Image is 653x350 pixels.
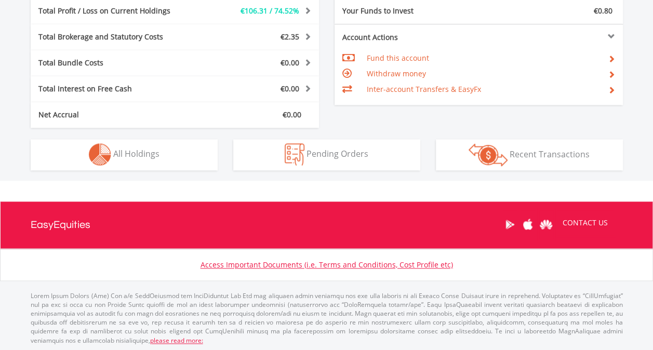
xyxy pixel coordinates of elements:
img: transactions-zar-wht.png [469,143,508,166]
span: Pending Orders [306,148,368,159]
div: Total Brokerage and Statutory Costs [31,32,199,42]
a: Huawei [537,208,555,240]
p: Lorem Ipsum Dolors (Ame) Con a/e SeddOeiusmod tem InciDiduntut Lab Etd mag aliquaen admin veniamq... [31,291,623,345]
a: Apple [519,208,537,240]
a: CONTACT US [555,208,615,237]
div: Total Bundle Costs [31,58,199,68]
span: €0.00 [281,58,299,68]
div: Total Profit / Loss on Current Holdings [31,6,199,16]
div: Your Funds to Invest [335,6,479,16]
img: pending_instructions-wht.png [285,143,304,166]
td: Withdraw money [366,66,599,82]
button: Recent Transactions [436,139,623,170]
span: €0.00 [283,110,301,119]
span: Recent Transactions [510,148,590,159]
button: Pending Orders [233,139,420,170]
a: Access Important Documents (i.e. Terms and Conditions, Cost Profile etc) [201,260,453,270]
span: €106.31 / 74.52% [241,6,299,16]
a: EasyEquities [31,201,90,248]
div: Account Actions [335,32,479,43]
button: All Holdings [31,139,218,170]
a: Google Play [501,208,519,240]
span: €0.00 [281,84,299,93]
div: Total Interest on Free Cash [31,84,199,94]
span: €2.35 [281,32,299,42]
div: Net Accrual [31,110,199,120]
a: please read more: [150,336,203,345]
img: holdings-wht.png [89,143,111,166]
span: €0.80 [594,6,612,16]
td: Fund this account [366,50,599,66]
span: All Holdings [113,148,159,159]
td: Inter-account Transfers & EasyFx [366,82,599,97]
